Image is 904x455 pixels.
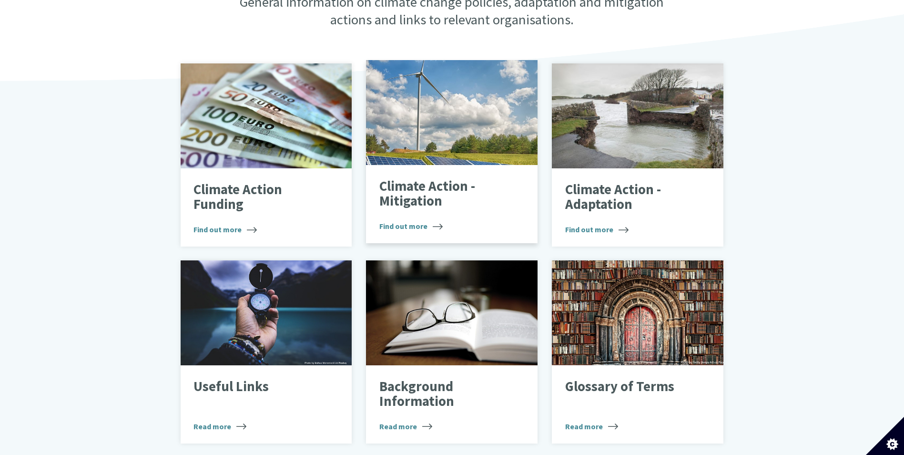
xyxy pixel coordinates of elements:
[181,63,352,247] a: Climate Action Funding Find out more
[565,182,696,212] p: Climate Action - Adaptation
[552,63,723,247] a: Climate Action - Adaptation Find out more
[379,379,510,409] p: Background Information
[193,421,246,432] span: Read more
[552,260,723,444] a: Glossary of Terms Read more
[866,417,904,455] button: Set cookie preferences
[193,379,325,394] p: Useful Links
[379,179,510,209] p: Climate Action - Mitigation
[379,220,443,232] span: Find out more
[565,421,618,432] span: Read more
[366,260,538,444] a: Background Information Read more
[193,182,325,212] p: Climate Action Funding
[181,260,352,444] a: Useful Links Read more
[379,421,432,432] span: Read more
[565,379,696,394] p: Glossary of Terms
[366,60,538,243] a: Climate Action - Mitigation Find out more
[193,224,257,235] span: Find out more
[565,224,629,235] span: Find out more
